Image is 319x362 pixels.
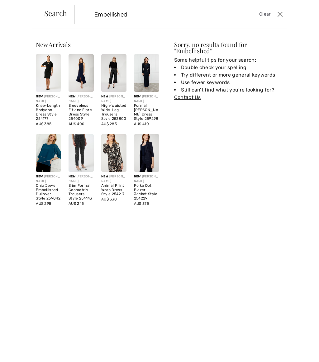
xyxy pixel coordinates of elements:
[101,175,108,178] span: New
[69,184,94,201] div: Slim Formal Geometric Trousers Style 254143
[134,94,159,104] div: [PERSON_NAME]
[69,201,84,206] span: AU$ 245
[174,94,201,100] a: Contact Us
[134,104,159,121] div: Formal [PERSON_NAME] Dress Style 259298
[36,184,61,201] div: Chic Jewel Embellished Pullover Style 259042
[134,54,159,92] img: Formal Maxi Sheath Dress Style 259298. Twilight
[90,5,229,24] input: TYPE TO SEARCH
[174,64,283,71] li: Double check your spelling
[36,122,51,126] span: AU$ 385
[101,54,126,92] img: High-Waisted Wide-Leg Trousers Style 253800. Black
[69,104,94,121] div: Sleeveless Fit and Flare Dress Style 254009
[134,122,149,126] span: AU$ 410
[174,56,283,101] div: Some helpful tips for your search:
[69,122,84,126] span: AU$ 400
[174,41,283,54] div: Sorry, no results found for " "
[69,174,94,184] div: [PERSON_NAME]
[101,95,108,98] span: New
[36,94,61,104] div: [PERSON_NAME]
[174,71,283,79] li: Try different or more general keywords
[101,94,126,104] div: [PERSON_NAME]
[69,54,94,92] img: Sleeveless Fit and Flare Dress Style 254009. Midnight
[134,134,159,172] img: Polka Dot Blazer Jacket Style 254229. Navy
[134,174,159,184] div: [PERSON_NAME]
[36,95,43,98] span: New
[69,175,75,178] span: New
[36,175,43,178] span: New
[174,79,283,86] li: Use fewer keywords
[134,95,141,98] span: New
[69,95,75,98] span: New
[101,174,126,184] div: [PERSON_NAME]
[44,9,67,17] span: Search
[36,134,61,172] img: Chic Jewel Embellished Pullover Style 259042. Dark Teal
[259,11,271,18] span: Clear
[36,104,61,121] div: Knee-Length Bodycon Dress Style 254177
[134,175,141,178] span: New
[134,184,159,201] div: Polka Dot Blazer Jacket Style 254229
[134,201,149,206] span: AU$ 375
[101,104,126,121] div: High-Waisted Wide-Leg Trousers Style 253800
[69,134,94,172] img: Slim Formal Geometric Trousers Style 254143. Black/Silver
[101,134,126,172] img: Animal Print Wrap Dress Style 254217. Beige/Black
[101,122,117,126] span: AU$ 285
[36,40,70,49] span: New Arrivals
[174,86,283,101] li: Still can’t find what you’re looking for?
[101,184,126,196] div: Animal Print Wrap Dress Style 254217
[36,54,61,92] img: Knee-Length Bodycon Dress Style 254177. Black
[36,174,61,184] div: [PERSON_NAME]
[69,94,94,104] div: [PERSON_NAME]
[176,46,210,55] span: Embellished
[276,9,285,19] button: Close
[101,197,117,201] span: AU$ 330
[36,201,51,206] span: AU$ 295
